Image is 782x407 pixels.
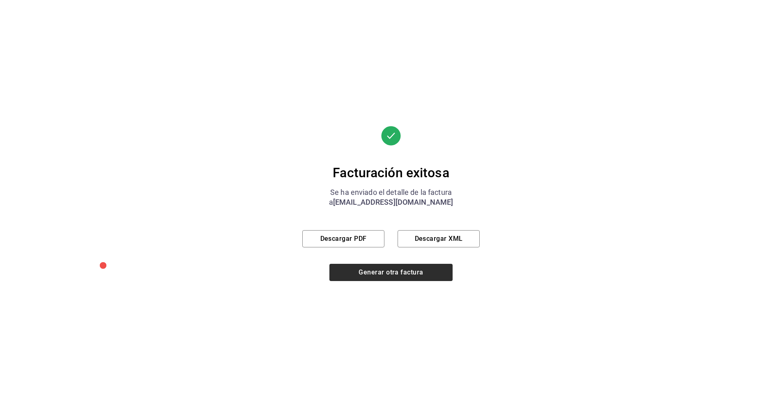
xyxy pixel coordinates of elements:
button: Descargar XML [398,230,480,247]
span: [EMAIL_ADDRESS][DOMAIN_NAME] [333,198,453,206]
button: Descargar PDF [302,230,384,247]
div: Facturación exitosa [302,165,480,181]
button: Generar otra factura [329,264,453,281]
div: a [302,197,480,207]
div: Se ha enviado el detalle de la factura [302,187,480,197]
